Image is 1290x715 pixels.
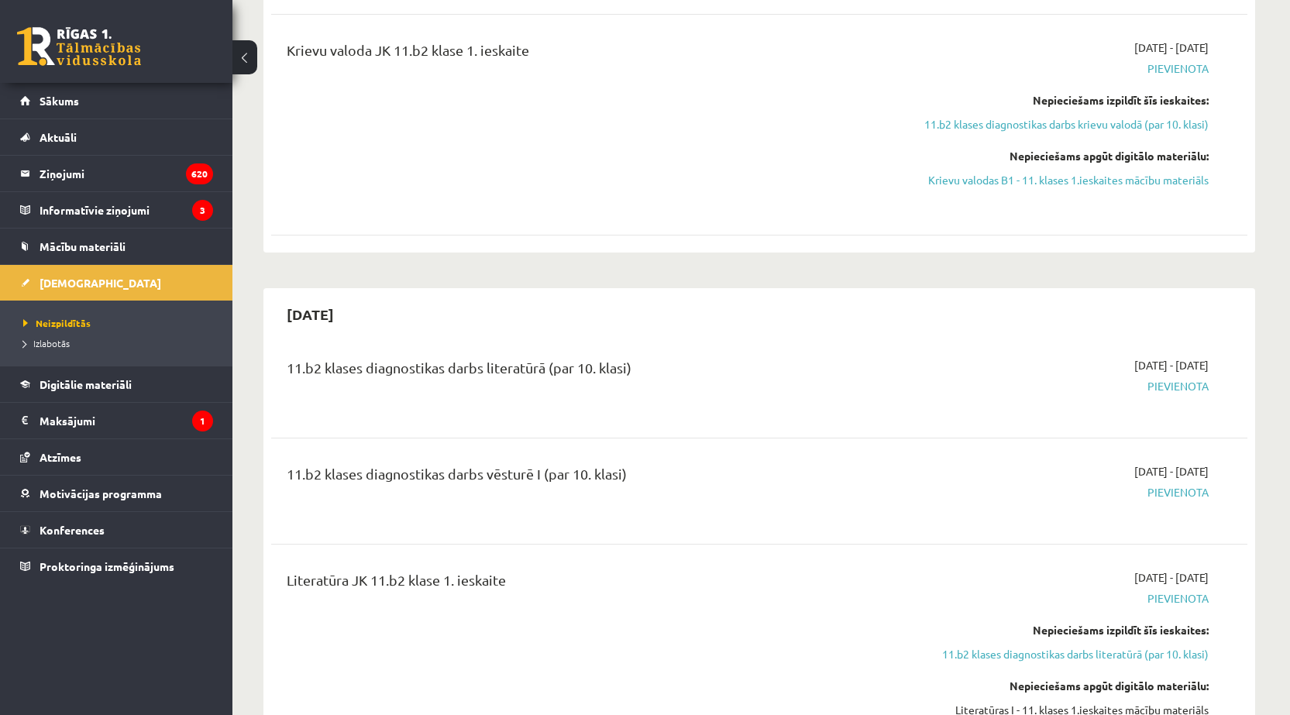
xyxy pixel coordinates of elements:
[287,357,893,386] div: 11.b2 klases diagnostikas darbs literatūrā (par 10. klasi)
[23,337,70,349] span: Izlabotās
[1134,569,1209,586] span: [DATE] - [DATE]
[287,40,893,68] div: Krievu valoda JK 11.b2 klase 1. ieskaite
[40,450,81,464] span: Atzīmes
[192,411,213,431] i: 1
[40,486,162,500] span: Motivācijas programma
[23,336,217,350] a: Izlabotās
[1134,463,1209,480] span: [DATE] - [DATE]
[917,484,1209,500] span: Pievienota
[17,27,141,66] a: Rīgas 1. Tālmācības vidusskola
[271,296,349,332] h2: [DATE]
[1134,357,1209,373] span: [DATE] - [DATE]
[23,316,217,330] a: Neizpildītās
[186,163,213,184] i: 620
[917,646,1209,662] a: 11.b2 klases diagnostikas darbs literatūrā (par 10. klasi)
[917,622,1209,638] div: Nepieciešams izpildīt šīs ieskaites:
[20,548,213,584] a: Proktoringa izmēģinājums
[917,148,1209,164] div: Nepieciešams apgūt digitālo materiālu:
[917,678,1209,694] div: Nepieciešams apgūt digitālo materiālu:
[287,463,893,492] div: 11.b2 klases diagnostikas darbs vēsturē I (par 10. klasi)
[20,265,213,301] a: [DEMOGRAPHIC_DATA]
[20,229,213,264] a: Mācību materiāli
[287,569,893,598] div: Literatūra JK 11.b2 klase 1. ieskaite
[20,83,213,119] a: Sākums
[20,439,213,475] a: Atzīmes
[20,403,213,438] a: Maksājumi1
[917,172,1209,188] a: Krievu valodas B1 - 11. klases 1.ieskaites mācību materiāls
[40,559,174,573] span: Proktoringa izmēģinājums
[192,200,213,221] i: 3
[917,60,1209,77] span: Pievienota
[40,156,213,191] legend: Ziņojumi
[23,317,91,329] span: Neizpildītās
[40,403,213,438] legend: Maksājumi
[20,119,213,155] a: Aktuāli
[20,156,213,191] a: Ziņojumi620
[917,92,1209,108] div: Nepieciešams izpildīt šīs ieskaites:
[40,377,132,391] span: Digitālie materiāli
[917,378,1209,394] span: Pievienota
[917,590,1209,607] span: Pievienota
[40,130,77,144] span: Aktuāli
[20,512,213,548] a: Konferences
[20,476,213,511] a: Motivācijas programma
[20,192,213,228] a: Informatīvie ziņojumi3
[20,366,213,402] a: Digitālie materiāli
[40,239,126,253] span: Mācību materiāli
[40,276,161,290] span: [DEMOGRAPHIC_DATA]
[1134,40,1209,56] span: [DATE] - [DATE]
[40,192,213,228] legend: Informatīvie ziņojumi
[40,523,105,537] span: Konferences
[40,94,79,108] span: Sākums
[917,116,1209,132] a: 11.b2 klases diagnostikas darbs krievu valodā (par 10. klasi)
